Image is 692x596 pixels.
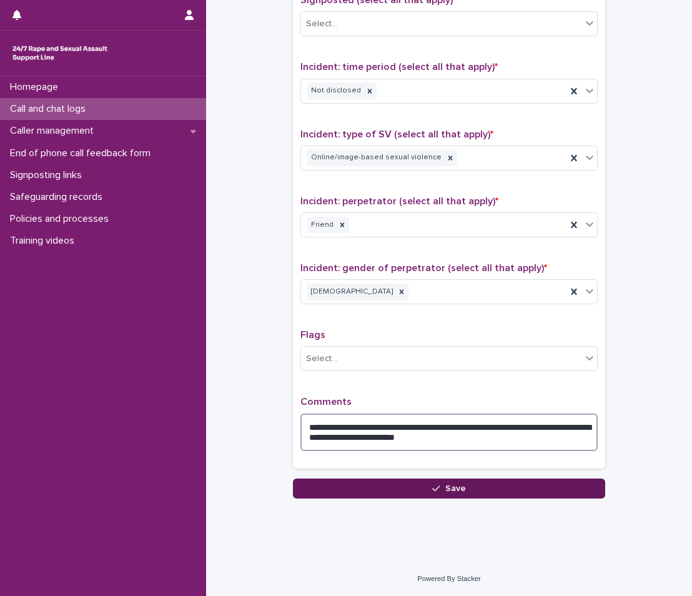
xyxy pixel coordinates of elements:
[5,103,96,115] p: Call and chat logs
[306,17,337,31] div: Select...
[300,330,325,340] span: Flags
[5,191,112,203] p: Safeguarding records
[300,397,352,407] span: Comments
[5,147,161,159] p: End of phone call feedback form
[417,575,480,582] a: Powered By Stacker
[307,82,363,99] div: Not disclosed
[307,149,443,166] div: Online/image-based sexual violence
[300,129,493,139] span: Incident: type of SV (select all that apply)
[5,213,119,225] p: Policies and processes
[307,284,395,300] div: [DEMOGRAPHIC_DATA]
[5,235,84,247] p: Training videos
[5,169,92,181] p: Signposting links
[293,479,605,499] button: Save
[300,263,547,273] span: Incident: gender of perpetrator (select all that apply)
[445,484,466,493] span: Save
[5,81,68,93] p: Homepage
[306,352,337,365] div: Select...
[300,196,498,206] span: Incident: perpetrator (select all that apply)
[5,125,104,137] p: Caller management
[307,217,335,234] div: Friend
[10,41,110,66] img: rhQMoQhaT3yELyF149Cw
[300,62,498,72] span: Incident: time period (select all that apply)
